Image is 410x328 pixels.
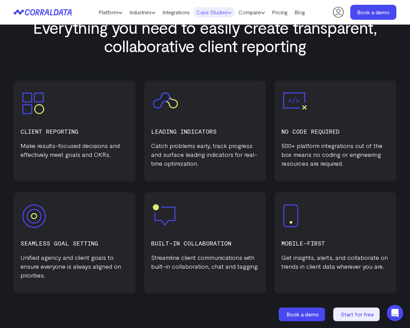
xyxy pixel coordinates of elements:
p: Catch problems early, track progress and surface leading indicators for real-time optimization. [151,141,259,168]
h3: Built-In collaboration [151,238,259,248]
p: Unified agency and client goals to ensure everyone is always aligned on priorities. [20,253,129,280]
a: Case Studies [193,7,235,17]
p: Make results-focused decisions and effectively meet goals and OKRs. [20,141,129,159]
h3: Mobile-first [281,238,390,248]
a: Compare [235,7,268,17]
p: Streamline client communications with built-in collaboration, chat and tagging. [151,253,259,271]
p: 500+ platform integrations out of the box means no coding or engineering resources are required. [281,141,390,168]
h3: CLIENT REPORTING [20,126,129,136]
h2: Everything you need to easily create transparent, collaborative client reporting [14,18,396,55]
a: Blog [291,7,308,17]
span: Start for free [341,311,374,317]
div: Open Intercom Messenger [387,305,403,321]
a: Book a demo [279,308,326,321]
h3: Leading Indicators [151,126,259,136]
a: Book a demo [350,5,396,20]
a: Pricing [268,7,291,17]
h3: Seamless goal setting [20,238,129,248]
p: Get insights, alerts, and collaborate on trends in client data wherever you are. [281,253,390,271]
a: Integrations [159,7,193,17]
span: Book a demo [287,311,319,317]
a: Industries [126,7,159,17]
a: Start for free [333,308,381,321]
a: Platform [95,7,126,17]
h3: No Code Required [281,126,390,136]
